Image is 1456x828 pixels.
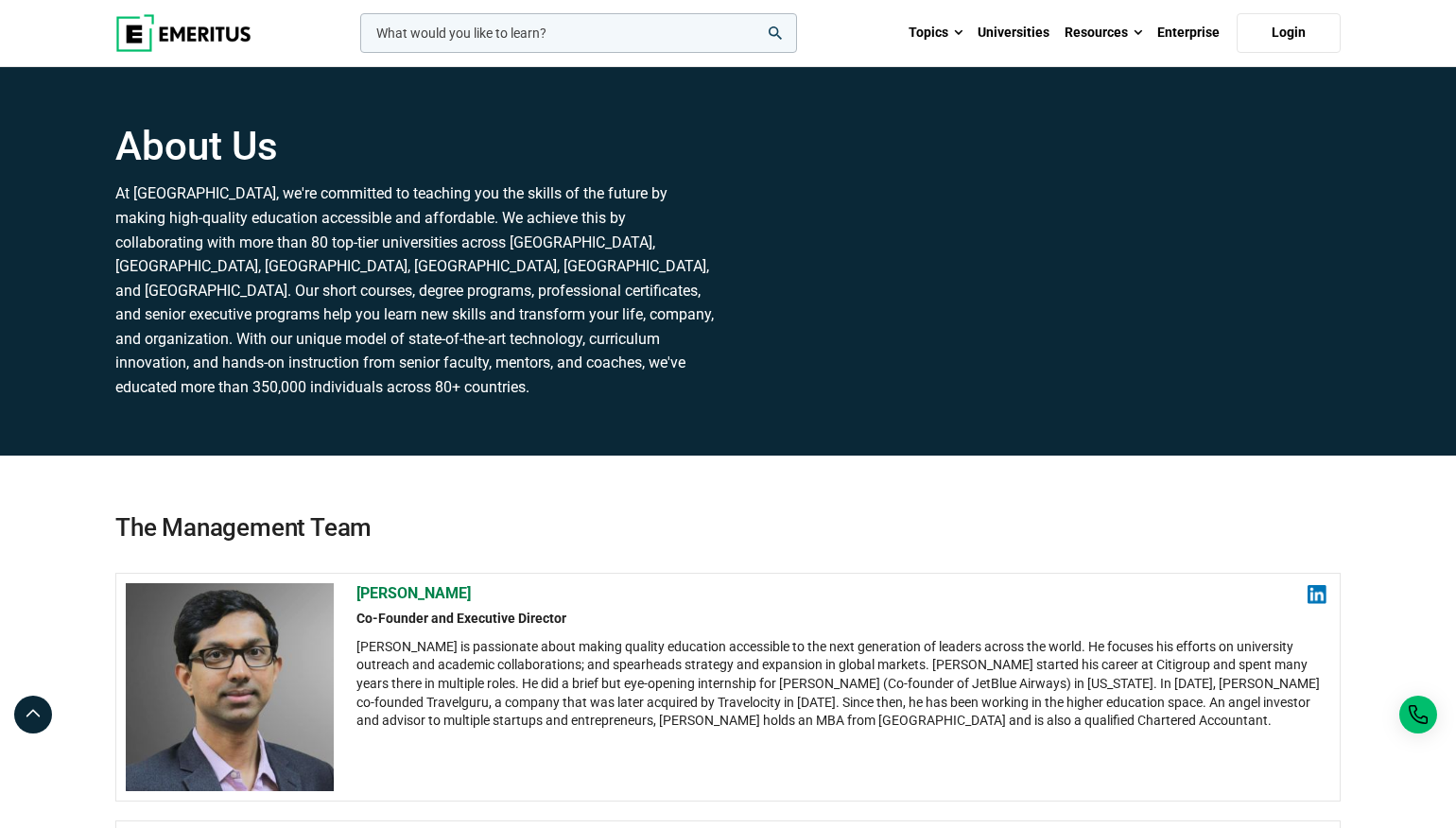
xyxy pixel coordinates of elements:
img: Ashwin-Damera-300x300-1 [126,583,334,791]
a: Login [1237,13,1341,53]
div: [PERSON_NAME] is passionate about making quality education accessible to the next generation of l... [356,638,1326,731]
p: At [GEOGRAPHIC_DATA], we're committed to teaching you the skills of the future by making high-qua... [115,181,717,399]
h2: Co-Founder and Executive Director [356,610,1326,629]
iframe: YouTube video player [739,124,1341,422]
h2: [PERSON_NAME] [356,583,1326,604]
h1: About Us [115,123,717,170]
h2: The Management Team [115,456,1341,544]
input: woocommerce-product-search-field-0 [360,13,797,53]
img: linkedin.png [1308,585,1326,604]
